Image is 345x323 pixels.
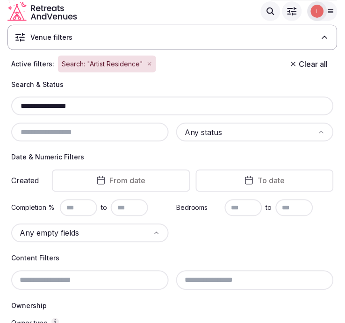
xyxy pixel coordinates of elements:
[7,1,77,21] a: Visit the homepage
[284,56,334,72] button: Clear all
[62,59,143,69] span: Search: "Artist Residence"
[109,176,145,186] span: From date
[11,59,54,69] span: Active filters:
[11,80,334,89] h4: Search & Status
[258,176,285,186] span: To date
[11,153,334,162] h4: Date & Numeric Filters
[11,254,334,263] h4: Content Filters
[11,203,56,213] label: Completion %
[11,177,39,185] label: Created
[30,33,72,42] h3: Venue filters
[176,203,221,213] label: Bedrooms
[7,1,77,21] svg: Retreats and Venues company logo
[311,5,324,18] img: Irene Gonzales
[266,203,272,213] span: to
[52,170,190,192] button: From date
[11,301,334,311] h4: Ownership
[196,170,334,192] button: To date
[101,203,107,213] span: to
